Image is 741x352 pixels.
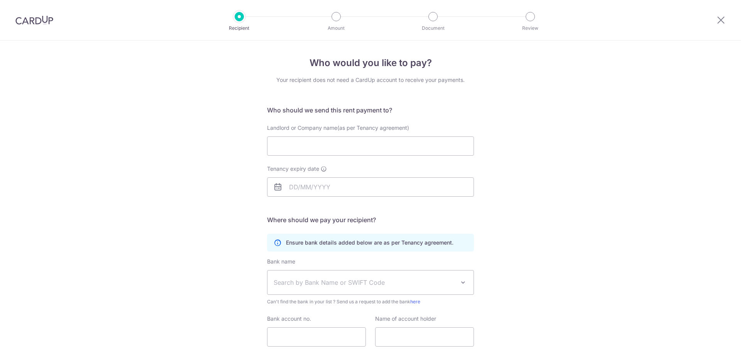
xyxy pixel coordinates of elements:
[410,299,420,304] a: here
[267,315,311,323] label: Bank account no.
[267,177,474,197] input: DD/MM/YYYY
[375,315,436,323] label: Name of account holder
[267,298,474,306] span: Can't find the bank in your list ? Send us a request to add the bank
[267,76,474,84] div: Your recipient does not need a CardUp account to receive your payments.
[267,124,409,131] span: Landlord or Company name(as per Tenancy agreement)
[404,24,462,32] p: Document
[267,258,295,265] label: Bank name
[267,56,474,70] h4: Who would you like to pay?
[211,24,268,32] p: Recipient
[267,215,474,224] h5: Where should we pay your recipient?
[692,329,733,348] iframe: Opens a widget where you can find more information
[308,24,365,32] p: Amount
[15,15,53,25] img: CardUp
[267,165,319,173] span: Tenancy expiry date
[286,239,453,247] p: Ensure bank details added below are as per Tenancy agreement.
[267,105,474,115] h5: Who should we send this rent payment to?
[274,278,455,287] span: Search by Bank Name or SWIFT Code
[502,24,559,32] p: Review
